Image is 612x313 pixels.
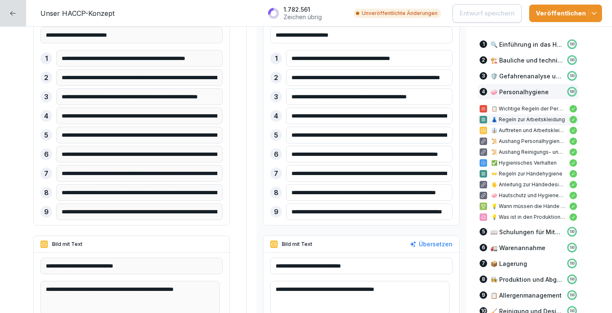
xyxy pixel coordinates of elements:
p: 🚛 Warenannahme [490,243,545,252]
p: 📖 Schulungen für Mitarbeitende [490,228,563,236]
div: 1 [270,53,282,64]
div: Veröffentlichen [536,9,595,18]
div: 3 [480,72,487,80]
div: 6 [480,244,487,251]
p: 📜 Aushang Personalhygieneregeln [491,138,565,145]
button: Entwurf speichern [453,4,522,23]
p: 100 [570,42,575,47]
p: 🏗️ Bauliche und technische Voraussetzungen [490,56,563,65]
div: 2 [40,72,52,83]
p: Bild mit Text [282,240,312,248]
p: Unveröffentlichte Änderungen [362,10,438,17]
div: 7 [40,168,52,179]
p: 1.782.561 [284,6,322,13]
p: 📋 Allergenmanagement [490,291,562,300]
div: 2 [270,72,282,83]
p: 👩‍🍳 Produktion und Abgabe von Speisen [490,275,563,284]
p: 100 [570,261,575,266]
p: 🧼 Hautschutz und Hygieneplan [491,192,565,199]
p: 🧼 Personalhygiene [490,88,549,96]
div: 7 [270,168,282,179]
p: Unser HACCP-Konzept [40,8,114,18]
div: 9 [270,206,282,218]
div: 1 [480,40,487,48]
button: Übersetzen [410,240,453,249]
p: 📦 Lagerung [490,259,527,268]
p: Zeichen übrig [284,13,322,21]
button: 1.782.561Zeichen übrig [264,3,346,24]
p: 🔍 Einführung in das HACCP-Konzept [490,40,563,49]
p: 💡 Was ist in den Produktionsräumen verboten? [491,213,565,221]
div: 4 [270,110,282,122]
div: 3 [270,91,282,103]
p: 100 [570,229,575,234]
div: 8 [40,187,52,198]
div: 7 [480,260,487,267]
p: 100 [570,245,575,250]
div: 5 [270,129,282,141]
p: ✅ Hygienisches Verhalten [491,159,565,167]
p: 100 [570,277,575,282]
p: 💡 Wann müssen die Hände desinfiziert werden? [491,203,565,210]
p: 100 [570,89,575,94]
p: 100 [570,73,575,78]
p: Entwurf speichern [460,9,515,18]
p: 📜 Aushang Reinigungs- und Desinfektionsplan Waschen [491,148,565,156]
p: 👐 Regeln zur Händehygiene [491,170,565,178]
div: 5 [480,228,487,235]
div: 8 [480,275,487,283]
div: 9 [40,206,52,218]
div: 3 [40,91,52,103]
p: 100 [570,58,575,63]
div: 4 [40,110,52,122]
div: 4 [480,88,487,95]
div: 1 [40,53,52,64]
div: 6 [40,148,52,160]
div: 6 [270,148,282,160]
p: 👗 Regeln zur Arbeitskleidung [491,116,565,123]
p: 100 [570,293,575,298]
div: 5 [40,129,52,141]
div: 9 [480,291,487,299]
p: 🛡️ Gefahrenanalyse und CCPs [490,72,563,80]
p: 🖐️ Anleitung zur Händedesinfektion [491,181,565,188]
div: 2 [480,56,487,64]
p: 👔 Auftreten und Arbeitskleidung [491,127,565,134]
p: 📋 Wichtige Regeln der Personalhygiene [491,105,565,113]
p: Bild mit Text [52,240,82,248]
div: 8 [270,187,282,198]
button: Veröffentlichen [529,5,602,22]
